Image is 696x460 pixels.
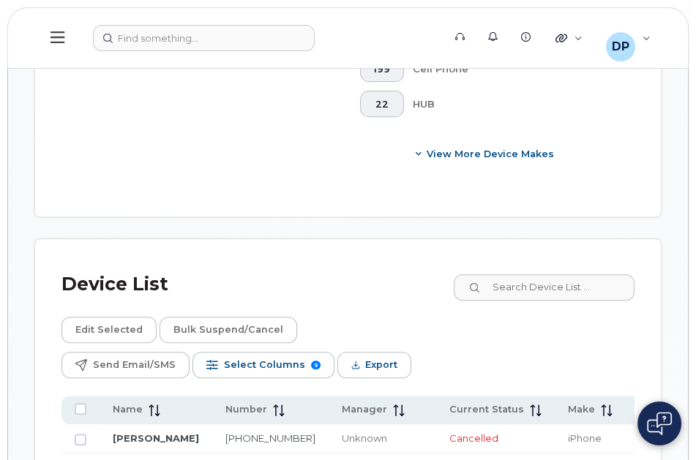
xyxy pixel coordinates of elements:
input: Find something... [93,25,315,51]
span: Make [568,403,595,416]
span: Edit Selected [75,319,143,341]
button: Select Columns 9 [192,352,334,378]
span: View More Device Makes [427,147,554,161]
span: 22 [372,99,392,110]
div: Unknown [342,431,423,445]
span: Name [113,403,143,416]
button: Edit Selected [61,317,157,343]
input: Search Device List ... [454,274,635,301]
button: 199 [360,56,405,82]
span: Send Email/SMS [93,354,176,376]
img: Open chat [647,412,672,435]
a: [PHONE_NUMBER] [225,432,315,444]
span: Export [365,354,397,376]
span: 9 [311,361,321,370]
span: Manager [342,403,387,416]
span: Number [225,403,267,416]
div: Cell Phone [413,56,611,82]
button: Bulk Suspend/Cancel [160,317,297,343]
span: Select Columns [224,354,305,376]
a: [PERSON_NAME] [113,432,199,444]
button: 22 [360,91,405,117]
div: HUB [413,91,611,117]
span: Bulk Suspend/Cancel [173,319,283,341]
div: David Paetkau [596,23,661,53]
span: 199 [372,64,392,75]
div: Quicklinks [545,23,593,53]
span: iPhone [568,432,602,444]
button: Send Email/SMS [61,352,190,378]
div: Device List [61,265,168,303]
span: DP [612,38,629,56]
span: Cancelled [449,432,498,444]
span: Current Status [449,403,524,416]
button: Export [337,352,411,378]
button: View More Device Makes [360,140,612,167]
